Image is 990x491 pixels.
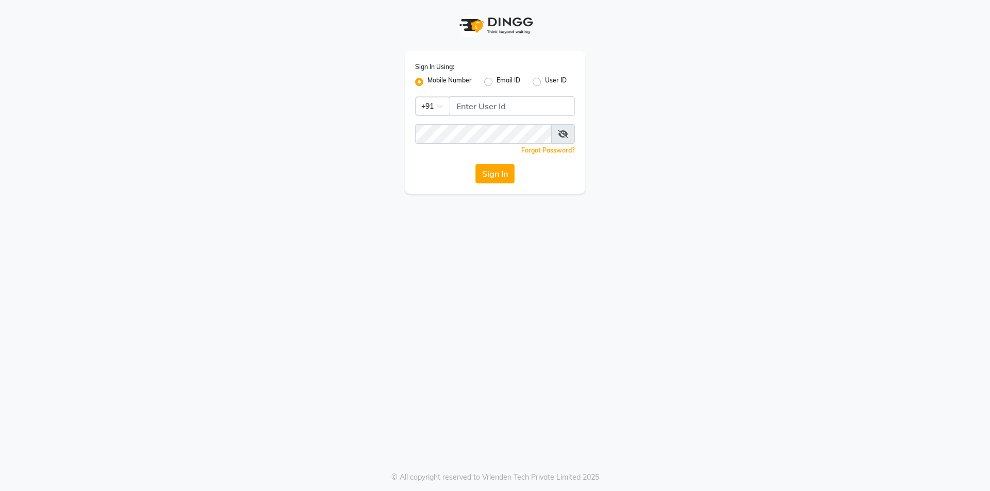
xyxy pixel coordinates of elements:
label: Mobile Number [427,76,472,88]
input: Username [415,124,552,144]
label: Sign In Using: [415,62,454,72]
input: Username [450,96,575,116]
button: Sign In [475,164,515,183]
img: logo1.svg [454,10,536,41]
label: User ID [545,76,567,88]
a: Forgot Password? [521,146,575,154]
label: Email ID [497,76,520,88]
